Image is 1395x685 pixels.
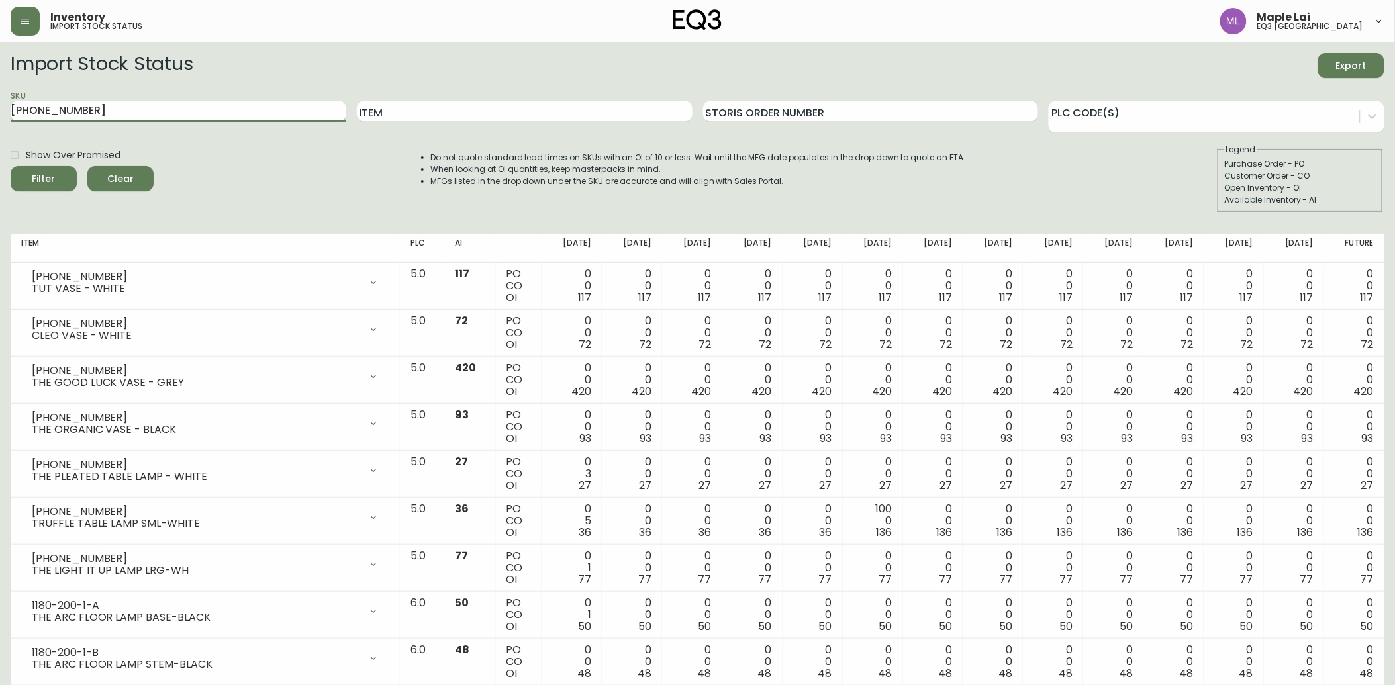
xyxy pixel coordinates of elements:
[673,597,712,633] div: 0 0
[400,545,444,592] td: 5.0
[879,290,892,305] span: 117
[11,166,77,191] button: Filter
[455,454,468,469] span: 27
[1335,456,1374,492] div: 0 0
[455,501,469,516] span: 36
[843,234,903,263] th: [DATE]
[21,315,389,344] div: [PHONE_NUMBER]CLEO VASE - WHITE
[32,330,360,342] div: CLEO VASE - WHITE
[1034,550,1073,586] div: 0 0
[1053,384,1073,399] span: 420
[1275,315,1314,351] div: 0 0
[506,525,518,540] span: OI
[700,431,712,446] span: 93
[506,431,518,446] span: OI
[698,290,712,305] span: 117
[1335,409,1374,445] div: 0 0
[32,612,360,623] div: THE ARC FLOOR LAMP BASE-BLACK
[1362,431,1374,446] span: 93
[506,597,531,633] div: PO CO
[552,456,591,492] div: 0 3
[1335,550,1374,586] div: 0 0
[914,456,953,492] div: 0 0
[733,409,772,445] div: 0 0
[1180,572,1193,587] span: 77
[722,234,783,263] th: [DATE]
[1000,431,1012,446] span: 93
[1298,525,1314,540] span: 136
[939,290,953,305] span: 117
[879,572,892,587] span: 77
[400,263,444,310] td: 5.0
[1214,456,1253,492] div: 0 0
[506,362,531,398] div: PO CO
[506,315,531,351] div: PO CO
[506,456,531,492] div: PO CO
[759,290,772,305] span: 117
[793,362,832,398] div: 0 0
[32,365,360,377] div: [PHONE_NUMBER]
[673,550,712,586] div: 0 0
[506,572,518,587] span: OI
[699,478,712,493] span: 27
[793,597,832,633] div: 0 0
[973,315,1012,351] div: 0 0
[1225,182,1376,194] div: Open Inventory - OI
[1361,290,1374,305] span: 117
[1301,478,1314,493] span: 27
[32,318,360,330] div: [PHONE_NUMBER]
[973,409,1012,445] div: 0 0
[692,384,712,399] span: 420
[21,644,389,673] div: 1180-200-1-BTHE ARC FLOOR LAMP STEM-BLACK
[937,525,953,540] span: 136
[1094,550,1133,586] div: 0 0
[1120,572,1133,587] span: 77
[455,313,468,328] span: 72
[21,550,389,579] div: [PHONE_NUMBER]THE LIGHT IT UP LAMP LRG-WH
[1233,384,1253,399] span: 420
[506,384,518,399] span: OI
[673,9,722,30] img: logo
[400,498,444,545] td: 5.0
[552,315,591,351] div: 0 0
[11,234,400,263] th: Item
[1094,409,1133,445] div: 0 0
[1113,384,1133,399] span: 420
[759,478,772,493] span: 27
[1361,337,1374,352] span: 72
[1214,362,1253,398] div: 0 0
[1120,337,1133,352] span: 72
[571,384,591,399] span: 420
[50,23,142,30] h5: import stock status
[400,310,444,357] td: 5.0
[87,166,154,191] button: Clear
[853,550,892,586] div: 0 0
[579,431,591,446] span: 93
[1154,550,1193,586] div: 0 0
[673,362,712,398] div: 0 0
[1220,8,1247,34] img: 61e28cffcf8cc9f4e300d877dd684943
[32,600,360,612] div: 1180-200-1-A
[506,478,518,493] span: OI
[760,431,772,446] span: 93
[1060,337,1073,352] span: 72
[939,572,953,587] span: 77
[733,456,772,492] div: 0 0
[783,234,843,263] th: [DATE]
[32,506,360,518] div: [PHONE_NUMBER]
[914,315,953,351] div: 0 0
[552,503,591,539] div: 0 5
[1094,362,1133,398] div: 0 0
[639,337,651,352] span: 72
[1034,268,1073,304] div: 0 0
[400,404,444,451] td: 5.0
[733,597,772,633] div: 0 0
[759,572,772,587] span: 77
[455,548,468,563] span: 77
[1181,431,1193,446] span: 93
[21,597,389,626] div: 1180-200-1-ATHE ARC FLOOR LAMP BASE-BLACK
[699,525,712,540] span: 36
[853,456,892,492] div: 0 0
[32,471,360,482] div: THE PLEATED TABLE LAMP - WHITE
[1023,234,1083,263] th: [DATE]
